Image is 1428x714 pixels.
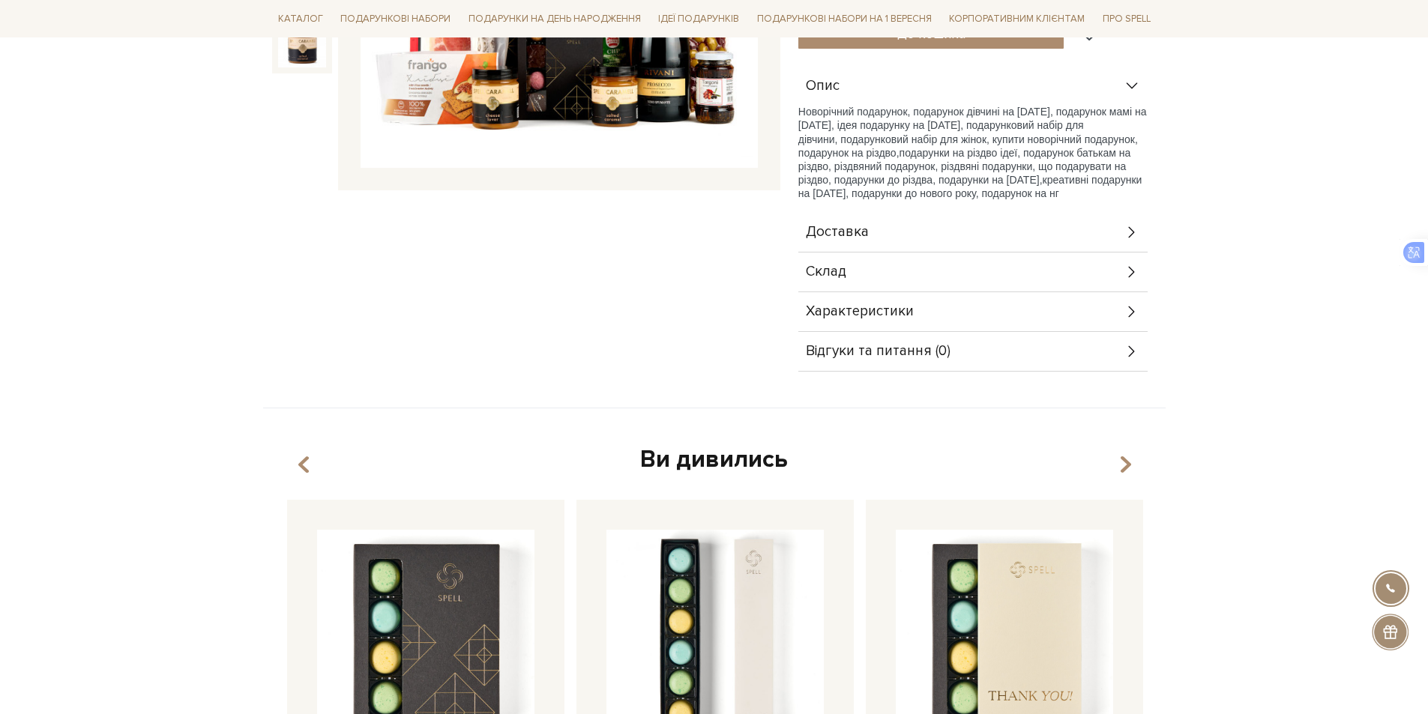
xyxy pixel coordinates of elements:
span: Доставка [806,226,869,239]
a: Корпоративним клієнтам [943,6,1091,31]
a: Подарункові набори на 1 Вересня [751,6,938,31]
div: Ви дивились [281,444,1148,476]
span: , [897,147,900,159]
span: Характеристики [806,305,914,318]
span: До кошика [897,25,965,42]
span: Новорічний подарунок, подарунок дівчині на [DATE], подарунок мамі на [DATE], ідея подарунку на [D... [798,106,1147,145]
span: Відгуки та питання (0) [806,345,951,358]
a: Ідеї подарунків [652,7,745,31]
a: Каталог [272,7,329,31]
a: Подарункові набори [334,7,457,31]
a: Про Spell [1097,7,1157,31]
a: Подарунки на День народження [463,7,647,31]
span: , [1040,174,1043,186]
img: Подарунок Агент спільних фото [278,19,326,67]
span: Склад [806,265,846,279]
span: подарунки на різдво ідеї, подарунок батькам на різдво, різдвяний подарунок, різдвяні подарунки, щ... [798,147,1131,186]
span: , подарунок на різдво [798,133,1138,159]
span: Опис [806,79,840,93]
